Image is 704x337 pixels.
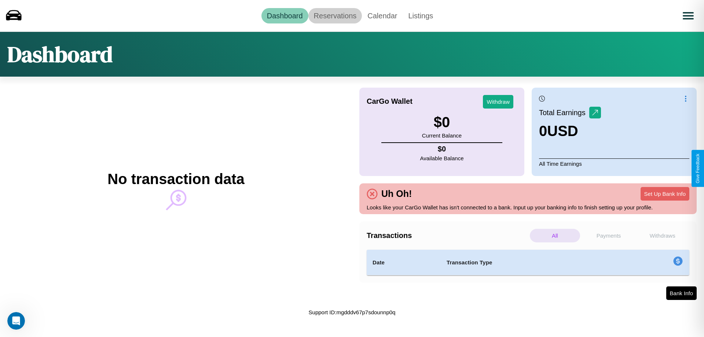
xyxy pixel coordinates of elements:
h4: CarGo Wallet [367,97,412,106]
table: simple table [367,250,689,275]
iframe: Intercom live chat [7,312,25,330]
h3: 0 USD [539,123,601,139]
h4: $ 0 [420,145,464,153]
a: Calendar [362,8,403,23]
div: Give Feedback [695,154,700,183]
button: Withdraw [483,95,513,109]
p: Payments [584,229,634,242]
button: Bank Info [666,286,697,300]
p: All [530,229,580,242]
p: Support ID: mgdddv67p7sdounnp0q [309,307,396,317]
button: Set Up Bank Info [641,187,689,201]
p: Total Earnings [539,106,589,119]
p: Looks like your CarGo Wallet has isn't connected to a bank. Input up your banking info to finish ... [367,202,689,212]
p: Available Balance [420,153,464,163]
a: Listings [403,8,439,23]
h4: Uh Oh! [378,188,415,199]
p: All Time Earnings [539,158,689,169]
h3: $ 0 [422,114,462,131]
h4: Transaction Type [447,258,613,267]
h1: Dashboard [7,39,113,69]
a: Dashboard [261,8,308,23]
a: Reservations [308,8,362,23]
h4: Date [373,258,435,267]
button: Open menu [678,6,698,26]
h4: Transactions [367,231,528,240]
h2: No transaction data [107,171,244,187]
p: Withdraws [637,229,687,242]
p: Current Balance [422,131,462,140]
